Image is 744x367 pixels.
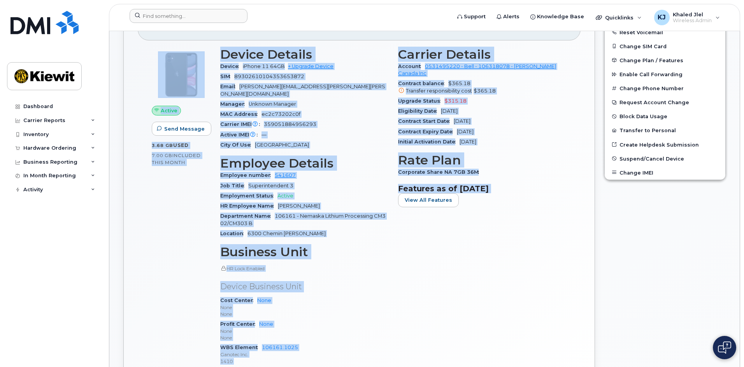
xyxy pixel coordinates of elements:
span: City Of Use [220,142,255,148]
span: Active [277,193,293,199]
span: Cost Center [220,297,257,303]
span: Employment Status [220,193,277,199]
span: Contract Start Date [398,118,454,124]
button: Change IMEI [605,166,725,180]
span: Initial Activation Date [398,139,460,145]
span: Unknown Manager [249,101,296,107]
button: Request Account Change [605,95,725,109]
button: Transfer to Personal [605,123,725,137]
a: Support [452,9,491,24]
span: SIM [220,73,234,79]
span: Support [464,13,486,21]
a: None [257,297,271,303]
span: iPhone 11 64GB [243,63,285,69]
button: Block Data Usage [605,109,725,123]
span: Corporate Share NA 7GB 36M [398,169,483,175]
span: 106161 - Nemaska Lithium Processing CM302/CM303 B [220,213,386,226]
a: None [259,321,273,327]
span: Carrier IMEI [220,121,264,127]
span: Knowledge Base [537,13,584,21]
span: Profit Center [220,321,259,327]
a: Knowledge Base [525,9,590,24]
span: View All Features [405,196,452,204]
span: Employee number [220,172,275,178]
span: used [173,142,189,148]
div: Khaled Jlel [649,10,725,25]
h3: Business Unit [220,245,389,259]
a: 541607 [275,172,296,178]
p: None [220,334,389,341]
div: Quicklinks [590,10,647,25]
span: [DATE] [457,129,474,135]
button: Enable Call Forwarding [605,67,725,81]
span: Contract Expiry Date [398,129,457,135]
span: ec2c73202c0f [261,111,300,117]
span: 6300 Chemin [PERSON_NAME] [247,231,326,236]
span: Eligibility Date [398,108,441,114]
h3: Features as of [DATE] [398,184,567,193]
span: Superintendent 3 [248,183,293,189]
p: 1410 [220,358,389,365]
p: None [220,304,389,311]
button: Send Message [152,122,211,136]
span: included this month [152,152,201,165]
span: [DATE] [441,108,458,114]
span: Account [398,63,425,69]
span: Khaled Jlel [673,11,712,17]
img: Open chat [718,341,731,354]
a: 106161.1025 [262,344,298,350]
button: View All Features [398,193,459,207]
p: None [220,311,389,317]
h3: Employee Details [220,156,389,170]
span: Alerts [503,13,519,21]
span: $365.18 [398,80,567,94]
span: Manager [220,101,249,107]
span: Active IMEI [220,132,261,138]
span: [DATE] [454,118,470,124]
h3: Rate Plan [398,153,567,167]
span: [PERSON_NAME][EMAIL_ADDRESS][PERSON_NAME][PERSON_NAME][DOMAIN_NAME] [220,84,385,96]
p: Ganotec Inc. [220,351,389,358]
p: Device Business Unit [220,281,389,292]
button: Change Plan / Features [605,53,725,67]
a: + Upgrade Device [288,63,333,69]
span: Department Name [220,213,275,219]
span: [GEOGRAPHIC_DATA] [255,142,309,148]
span: Change Plan / Features [619,57,683,63]
span: Suspend/Cancel Device [619,156,684,161]
button: Change SIM Card [605,39,725,53]
span: KJ [658,13,666,22]
span: 359051884956293 [264,121,316,127]
button: Suspend/Cancel Device [605,152,725,166]
span: Active [161,107,177,114]
span: Upgrade Status [398,98,444,104]
input: Find something... [130,9,247,23]
span: WBS Element [220,344,262,350]
span: 89302610104353653872 [234,73,304,79]
span: Device [220,63,243,69]
span: Send Message [164,125,205,133]
span: Wireless Admin [673,17,712,24]
p: None [220,328,389,334]
span: [DATE] [460,139,476,145]
span: Job Title [220,183,248,189]
h3: Carrier Details [398,47,567,61]
span: [PERSON_NAME] [278,203,320,209]
span: Email [220,84,239,89]
button: Reset Voicemail [605,25,725,39]
span: MAC Address [220,111,261,117]
span: Quicklinks [605,14,633,21]
span: 3.68 GB [152,143,173,148]
span: Contract balance [398,80,448,86]
span: Enable Call Forwarding [619,72,683,77]
p: HR Lock Enabled [220,265,389,272]
h3: Device Details [220,47,389,61]
span: 7.00 GB [152,153,172,158]
a: Alerts [491,9,525,24]
span: $315.18 [444,98,467,104]
span: — [261,132,267,138]
a: 0531495220 - Bell - 106318078 - [PERSON_NAME] Canada Inc [398,63,556,76]
a: Create Helpdesk Submission [605,138,725,152]
span: Location [220,231,247,236]
img: iPhone_11.jpg [158,51,205,98]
